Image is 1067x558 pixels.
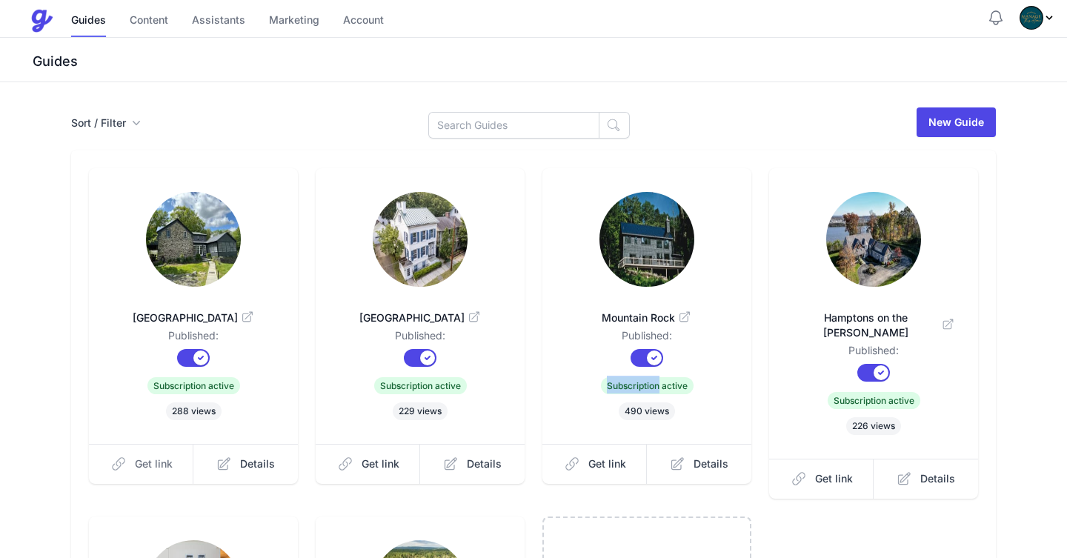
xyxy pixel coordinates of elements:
img: Guestive Guides [30,9,53,33]
span: 490 views [619,402,675,420]
a: Details [420,444,525,484]
span: Get link [815,471,853,486]
dd: Published: [339,328,501,349]
dd: Published: [113,328,274,349]
span: Mountain Rock [566,310,728,325]
a: [GEOGRAPHIC_DATA] [339,293,501,328]
span: Subscription active [828,392,920,409]
a: Content [130,5,168,37]
span: Hamptons on the [PERSON_NAME] [793,310,954,340]
span: Subscription active [147,377,240,394]
button: Sort / Filter [71,116,141,130]
span: Get link [362,456,399,471]
a: Details [193,444,298,484]
span: [GEOGRAPHIC_DATA] [339,310,501,325]
a: Guides [71,5,106,37]
div: Profile Menu [1020,6,1055,30]
a: Assistants [192,5,245,37]
a: Get link [542,444,648,484]
a: New Guide [917,107,996,137]
img: r1dimwp0kkie3qmk2qbzr8s1x6os [146,192,241,287]
span: Get link [135,456,173,471]
a: [GEOGRAPHIC_DATA] [113,293,274,328]
span: Details [694,456,728,471]
a: Get link [316,444,421,484]
span: Get link [588,456,626,471]
img: 7b9xzzh4eks7aqn73y45wchzlam4 [1020,6,1043,30]
span: 288 views [166,402,222,420]
span: Details [240,456,275,471]
button: Notifications [987,9,1005,27]
a: Get link [769,459,874,499]
a: Hamptons on the [PERSON_NAME] [793,293,954,343]
span: Details [467,456,502,471]
a: Details [874,459,978,499]
a: Mountain Rock [566,293,728,328]
span: [GEOGRAPHIC_DATA] [113,310,274,325]
img: imwu1saz0ntyyc33usbqwgoutubi [826,192,921,287]
img: x0jgmfgf5k3lkegcctz0gxp74jzp [599,192,694,287]
span: 226 views [846,417,901,435]
a: Details [647,444,751,484]
span: Details [920,471,955,486]
a: Marketing [269,5,319,37]
a: Account [343,5,384,37]
input: Search Guides [428,112,599,139]
span: Subscription active [601,377,694,394]
img: 5bfvkz1dhnyhrpgfucnhb2sx6bqz [373,192,468,287]
h3: Guides [30,53,1067,70]
a: Get link [89,444,194,484]
span: Subscription active [374,377,467,394]
span: 229 views [393,402,448,420]
dd: Published: [793,343,954,364]
dd: Published: [566,328,728,349]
